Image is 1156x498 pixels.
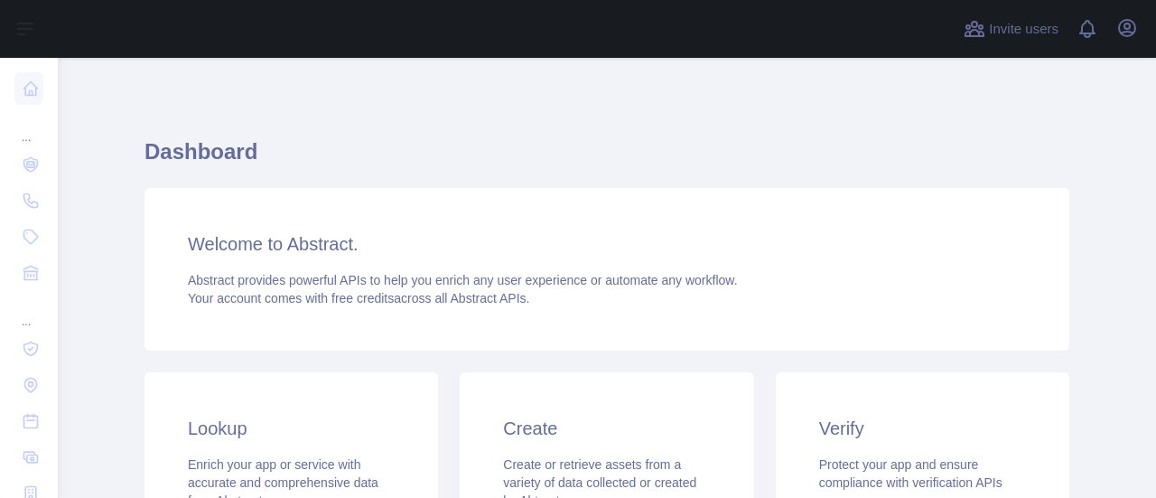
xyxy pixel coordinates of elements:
div: ... [14,293,43,329]
h3: Create [503,416,710,441]
h3: Welcome to Abstract. [188,231,1026,257]
span: Invite users [989,19,1058,40]
h3: Lookup [188,416,395,441]
div: ... [14,108,43,145]
h1: Dashboard [144,137,1069,181]
span: Abstract provides powerful APIs to help you enrich any user experience or automate any workflow. [188,273,738,287]
span: free credits [331,291,394,305]
span: Protect your app and ensure compliance with verification APIs [819,457,1002,490]
h3: Verify [819,416,1026,441]
button: Invite users [960,14,1062,43]
span: Your account comes with across all Abstract APIs. [188,291,529,305]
